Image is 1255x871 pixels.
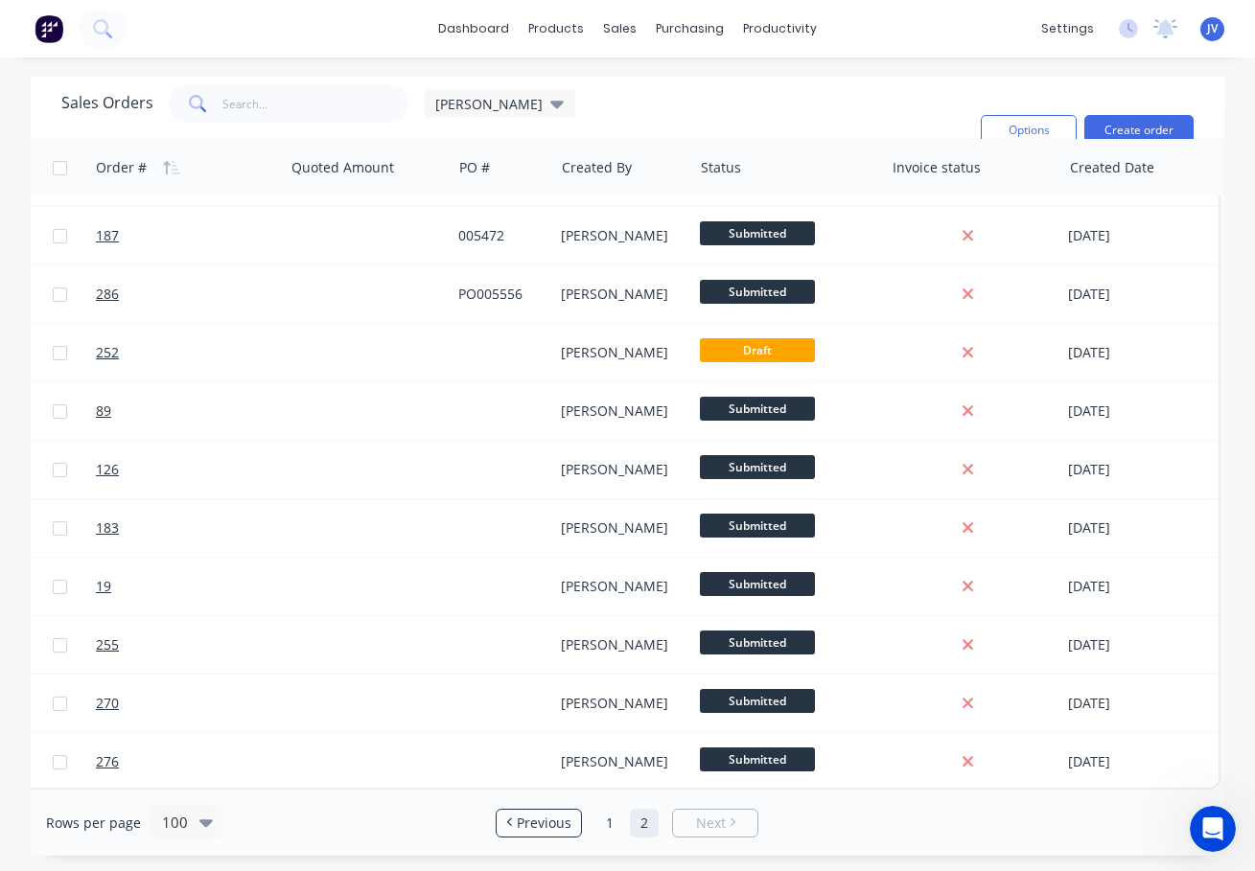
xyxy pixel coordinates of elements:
[96,343,119,362] span: 252
[561,635,679,654] div: [PERSON_NAME]
[96,558,206,615] a: 19
[696,814,726,833] span: Next
[61,94,153,112] h1: Sales Orders
[429,14,519,43] a: dashboard
[700,338,815,362] span: Draft
[1207,20,1218,37] span: JV
[96,616,206,674] a: 255
[1068,285,1211,304] div: [DATE]
[701,158,741,177] div: Status
[517,814,571,833] span: Previous
[893,158,981,177] div: Invoice status
[497,814,581,833] a: Previous page
[561,401,679,421] div: [PERSON_NAME]
[561,343,679,362] div: [PERSON_NAME]
[673,814,757,833] a: Next page
[561,226,679,245] div: [PERSON_NAME]
[1068,518,1211,538] div: [DATE]
[595,809,624,837] a: Page 1
[96,265,206,323] a: 286
[96,158,147,177] div: Order #
[561,460,679,479] div: [PERSON_NAME]
[562,158,632,177] div: Created By
[561,694,679,713] div: [PERSON_NAME]
[981,115,1077,146] button: Options
[646,14,733,43] div: purchasing
[630,809,659,837] a: Page 2 is your current page
[222,84,409,123] input: Search...
[96,675,206,732] a: 270
[593,14,646,43] div: sales
[700,397,815,421] span: Submitted
[96,733,206,791] a: 276
[96,499,206,557] a: 183
[1068,577,1211,596] div: [DATE]
[1070,158,1154,177] div: Created Date
[46,814,141,833] span: Rows per page
[1068,752,1211,771] div: [DATE]
[96,694,119,713] span: 270
[96,324,206,381] a: 252
[700,689,815,713] span: Submitted
[459,158,490,177] div: PO #
[561,518,679,538] div: [PERSON_NAME]
[458,285,541,304] div: PO005556
[96,382,206,440] a: 89
[96,518,119,538] span: 183
[1068,226,1211,245] div: [DATE]
[435,94,543,114] span: [PERSON_NAME]
[1068,343,1211,362] div: [DATE]
[700,280,815,304] span: Submitted
[488,809,766,837] ul: Pagination
[1084,115,1194,146] button: Create order
[519,14,593,43] div: products
[96,577,111,596] span: 19
[96,752,119,771] span: 276
[700,747,815,771] span: Submitted
[700,630,815,654] span: Submitted
[291,158,394,177] div: Quoted Amount
[96,441,206,498] a: 126
[96,401,111,421] span: 89
[561,285,679,304] div: [PERSON_NAME]
[700,572,815,596] span: Submitted
[96,635,119,654] span: 255
[1068,401,1211,421] div: [DATE]
[1190,806,1236,852] iframe: Intercom live chat
[1032,14,1104,43] div: settings
[1068,635,1211,654] div: [DATE]
[700,514,815,538] span: Submitted
[561,577,679,596] div: [PERSON_NAME]
[733,14,826,43] div: productivity
[561,752,679,771] div: [PERSON_NAME]
[1068,460,1211,479] div: [DATE]
[96,285,119,304] span: 286
[96,460,119,479] span: 126
[96,226,119,245] span: 187
[1068,694,1211,713] div: [DATE]
[35,14,63,43] img: Factory
[96,207,206,264] a: 187
[458,226,541,245] div: 005472
[700,455,815,479] span: Submitted
[700,221,815,245] span: Submitted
